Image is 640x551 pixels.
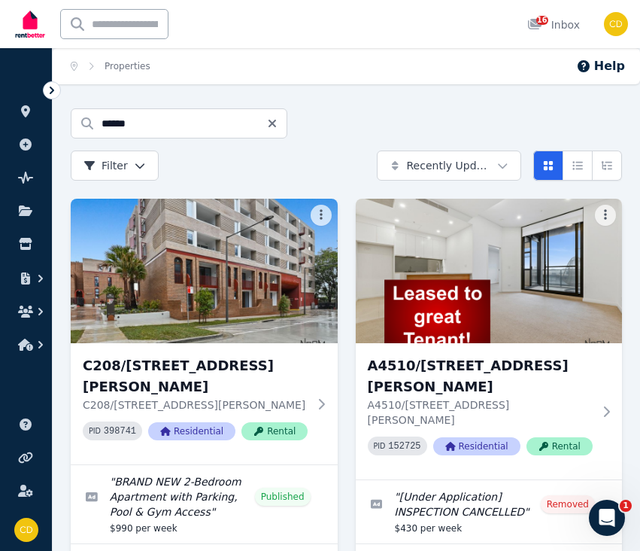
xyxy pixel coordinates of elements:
img: C208/165 Milton St, Ashbury [71,199,338,343]
span: Residential [148,422,235,440]
div: Inbox [527,17,580,32]
img: Chris Dimitropoulos [14,518,38,542]
a: Edit listing: [Under Application] INSPECTION CANCELLED [356,480,623,543]
span: Filter [83,158,128,173]
button: Clear search [266,108,287,139]
span: Recently Updated [407,158,492,173]
div: View options [533,151,622,181]
small: PID [374,442,386,450]
button: Card view [533,151,563,181]
small: PID [89,427,101,435]
img: A4510/1 Hamilton Crescent, Ryde [356,199,623,343]
span: Rental [241,422,308,440]
a: Properties [105,61,150,72]
code: 152725 [388,441,420,452]
p: A4510/[STREET_ADDRESS][PERSON_NAME] [368,397,593,428]
a: Edit listing: BRAND NEW 2-Bedroom Apartment with Parking, Pool & Gym Access [71,465,338,543]
nav: Breadcrumb [53,48,168,84]
span: 16 [536,16,548,25]
button: Recently Updated [377,151,521,181]
span: Rental [526,437,593,455]
button: Compact list view [563,151,593,181]
p: C208/[STREET_ADDRESS][PERSON_NAME] [83,397,308,412]
button: Help [576,57,625,75]
button: Filter [71,151,159,181]
button: Expanded list view [592,151,622,181]
span: 1 [620,500,632,512]
a: C208/165 Milton St, AshburyC208/[STREET_ADDRESS][PERSON_NAME]C208/[STREET_ADDRESS][PERSON_NAME]PI... [71,199,338,464]
img: Chris Dimitropoulos [604,12,628,36]
code: 398741 [104,426,136,437]
iframe: Intercom live chat [589,500,625,536]
h3: A4510/[STREET_ADDRESS][PERSON_NAME] [368,355,593,397]
a: A4510/1 Hamilton Crescent, RydeA4510/[STREET_ADDRESS][PERSON_NAME]A4510/[STREET_ADDRESS][PERSON_N... [356,199,623,479]
img: RentBetter [12,5,48,43]
span: Residential [433,437,520,455]
h3: C208/[STREET_ADDRESS][PERSON_NAME] [83,355,308,397]
button: More options [595,205,616,226]
button: More options [311,205,332,226]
